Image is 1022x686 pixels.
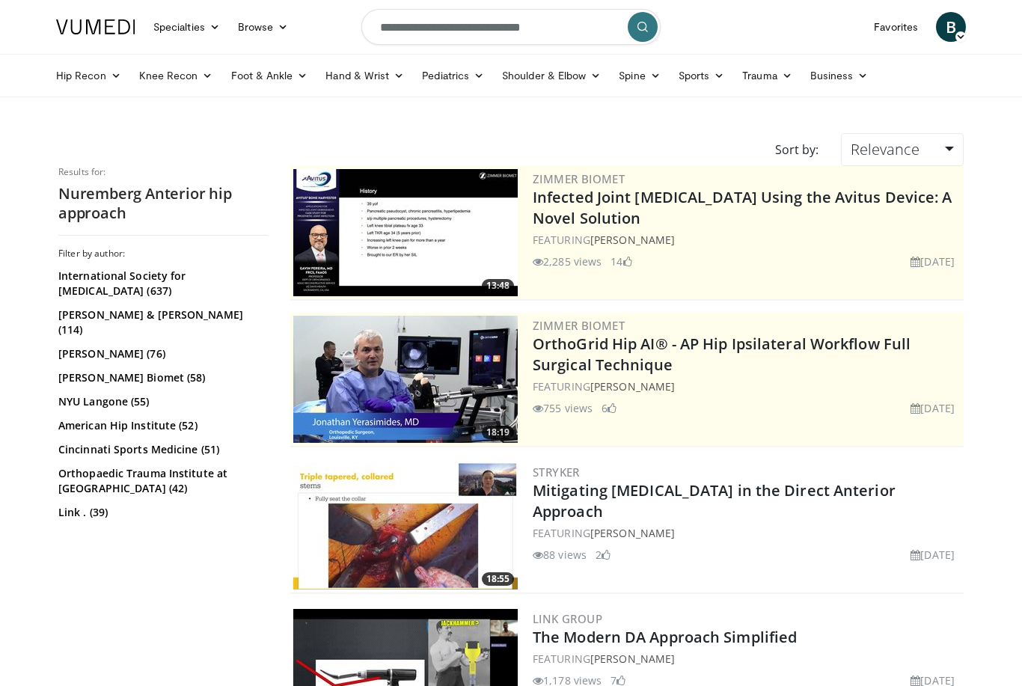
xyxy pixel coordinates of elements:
[316,61,413,91] a: Hand & Wrist
[533,232,961,248] div: FEATURING
[293,316,518,443] img: 503c3a3d-ad76-4115-a5ba-16c0230cde33.300x170_q85_crop-smart_upscale.jpg
[482,279,514,293] span: 13:48
[58,166,268,178] p: Results for:
[482,426,514,439] span: 18:19
[590,233,675,247] a: [PERSON_NAME]
[533,525,961,541] div: FEATURING
[58,505,264,520] a: Link . (39)
[47,61,130,91] a: Hip Recon
[602,400,616,416] li: 6
[58,346,264,361] a: [PERSON_NAME] (76)
[293,462,518,589] img: 6b74bb2b-472e-4d3e-b866-15df13bf8239.300x170_q85_crop-smart_upscale.jpg
[58,184,268,223] h2: Nuremberg Anterior hip approach
[58,394,264,409] a: NYU Langone (55)
[58,418,264,433] a: American Hip Institute (52)
[58,248,268,260] h3: Filter by author:
[590,652,675,666] a: [PERSON_NAME]
[533,379,961,394] div: FEATURING
[144,12,229,42] a: Specialties
[841,133,964,166] a: Relevance
[533,334,911,375] a: OrthoGrid Hip AI® - AP Hip Ipsilateral Workflow Full Surgical Technique
[533,480,896,521] a: Mitigating [MEDICAL_DATA] in the Direct Anterior Approach
[533,547,587,563] li: 88 views
[130,61,222,91] a: Knee Recon
[596,547,611,563] li: 2
[293,462,518,589] a: 18:55
[58,466,264,496] a: Orthopaedic Trauma Institute at [GEOGRAPHIC_DATA] (42)
[590,526,675,540] a: [PERSON_NAME]
[611,254,631,269] li: 14
[533,400,593,416] li: 755 views
[911,547,955,563] li: [DATE]
[851,139,920,159] span: Relevance
[801,61,878,91] a: Business
[533,611,602,626] a: LINK Group
[56,19,135,34] img: VuMedi Logo
[533,627,797,647] a: The Modern DA Approach Simplified
[533,187,952,228] a: Infected Joint [MEDICAL_DATA] Using the Avitus Device: A Novel Solution
[610,61,669,91] a: Spine
[413,61,493,91] a: Pediatrics
[533,318,625,333] a: Zimmer Biomet
[533,254,602,269] li: 2,285 views
[293,169,518,296] a: 13:48
[361,9,661,45] input: Search topics, interventions
[533,651,961,667] div: FEATURING
[865,12,927,42] a: Favorites
[911,254,955,269] li: [DATE]
[533,465,580,480] a: Stryker
[58,370,264,385] a: [PERSON_NAME] Biomet (58)
[293,169,518,296] img: 6109daf6-8797-4a77-88a1-edd099c0a9a9.300x170_q85_crop-smart_upscale.jpg
[222,61,317,91] a: Foot & Ankle
[670,61,734,91] a: Sports
[58,442,264,457] a: Cincinnati Sports Medicine (51)
[911,400,955,416] li: [DATE]
[533,171,625,186] a: Zimmer Biomet
[733,61,801,91] a: Trauma
[58,269,264,298] a: International Society for [MEDICAL_DATA] (637)
[764,133,830,166] div: Sort by:
[58,307,264,337] a: [PERSON_NAME] & [PERSON_NAME] (114)
[590,379,675,393] a: [PERSON_NAME]
[293,316,518,443] a: 18:19
[482,572,514,586] span: 18:55
[936,12,966,42] a: B
[493,61,610,91] a: Shoulder & Elbow
[229,12,298,42] a: Browse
